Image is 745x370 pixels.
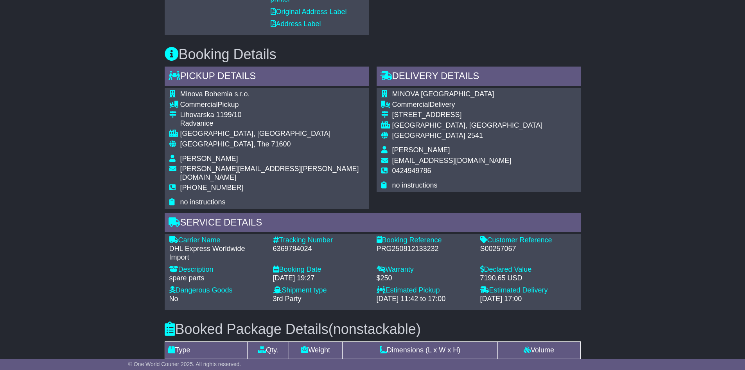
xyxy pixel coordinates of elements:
[165,342,248,359] td: Type
[169,274,265,283] div: spare parts
[480,236,576,245] div: Customer Reference
[289,342,343,359] td: Weight
[180,101,218,108] span: Commercial
[392,132,465,139] span: [GEOGRAPHIC_DATA]
[480,274,576,283] div: 7190.65 USD
[128,361,241,367] span: © One World Courier 2025. All rights reserved.
[392,90,494,98] span: MINOVA [GEOGRAPHIC_DATA]
[392,101,430,108] span: Commercial
[392,121,543,130] div: [GEOGRAPHIC_DATA], [GEOGRAPHIC_DATA]
[165,67,369,88] div: Pickup Details
[392,101,543,109] div: Delivery
[271,8,347,16] a: Original Address Label
[497,342,580,359] td: Volume
[392,181,438,189] span: no instructions
[180,165,359,181] span: [PERSON_NAME][EMAIL_ADDRESS][PERSON_NAME][DOMAIN_NAME]
[377,286,472,295] div: Estimated Pickup
[329,321,421,337] span: (nonstackable)
[169,286,265,295] div: Dangerous Goods
[169,295,178,303] span: No
[165,47,581,62] h3: Booking Details
[169,236,265,245] div: Carrier Name
[169,265,265,274] div: Description
[273,274,369,283] div: [DATE] 19:27
[480,295,576,303] div: [DATE] 17:00
[180,130,364,138] div: [GEOGRAPHIC_DATA], [GEOGRAPHIC_DATA]
[180,90,250,98] span: Minova Bohemia s.r.o.
[392,146,450,154] span: [PERSON_NAME]
[180,198,226,206] span: no instructions
[180,111,364,119] div: Lihovarska 1199/10
[480,245,576,253] div: S00257067
[273,245,369,253] div: 6369784024
[480,265,576,274] div: Declared Value
[467,132,483,139] span: 2541
[377,265,472,274] div: Warranty
[392,157,512,164] span: [EMAIL_ADDRESS][DOMAIN_NAME]
[248,342,289,359] td: Qty.
[343,342,497,359] td: Dimensions (L x W x H)
[377,245,472,253] div: PRG250812133232
[377,295,472,303] div: [DATE] 11:42 to 17:00
[165,213,581,234] div: Service Details
[480,286,576,295] div: Estimated Delivery
[273,295,302,303] span: 3rd Party
[180,155,238,162] span: [PERSON_NAME]
[392,111,543,119] div: [STREET_ADDRESS]
[180,140,269,148] span: [GEOGRAPHIC_DATA], The
[273,286,369,295] div: Shipment type
[377,274,472,283] div: $250
[273,236,369,245] div: Tracking Number
[180,119,364,128] div: Radvanice
[180,184,244,191] span: [PHONE_NUMBER]
[165,321,581,337] h3: Booked Package Details
[271,20,321,28] a: Address Label
[180,101,364,109] div: Pickup
[392,167,431,175] span: 0424949786
[273,265,369,274] div: Booking Date
[271,140,291,148] span: 71600
[169,245,265,262] div: DHL Express Worldwide Import
[377,67,581,88] div: Delivery Details
[377,236,472,245] div: Booking Reference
